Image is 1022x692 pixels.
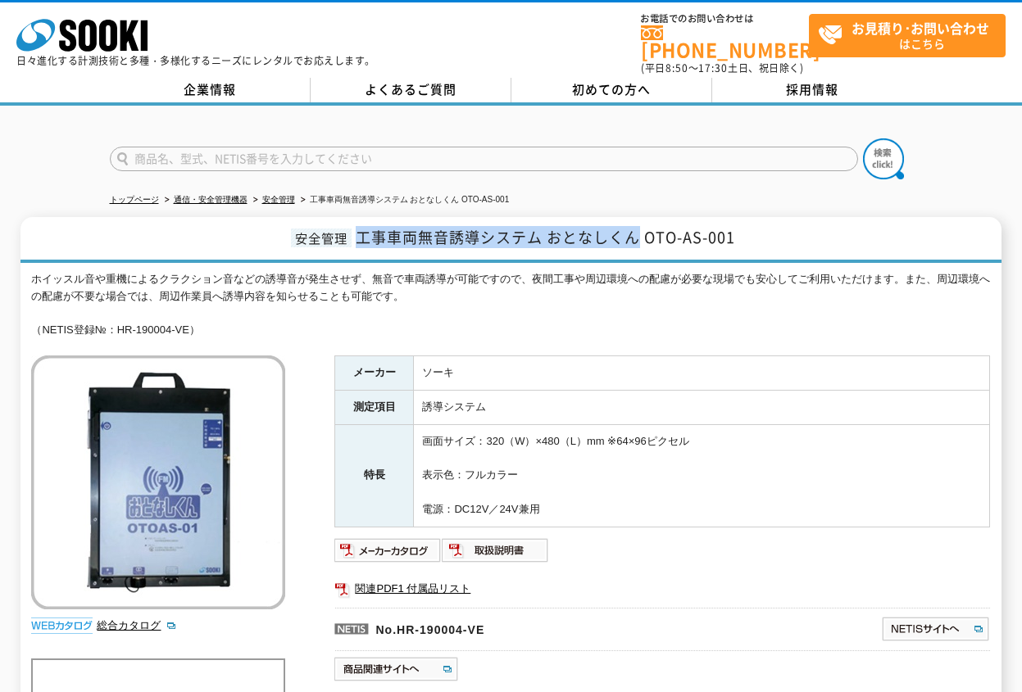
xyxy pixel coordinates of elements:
a: トップページ [110,195,159,204]
li: 工事車両無音誘導システム おとなしくん OTO-AS-001 [298,192,510,209]
img: 取扱説明書 [442,537,549,563]
strong: お見積り･お問い合わせ [852,18,989,38]
th: 特長 [335,424,414,527]
p: 日々進化する計測技術と多種・多様化するニーズにレンタルでお応えします。 [16,56,375,66]
img: 商品関連サイトへ [334,656,460,682]
a: 総合カタログ [97,619,177,631]
a: 取扱説明書 [442,548,549,560]
a: よくあるご質問 [311,78,511,102]
span: 工事車両無音誘導システム おとなしくん OTO-AS-001 [356,226,735,248]
a: 通信・安全管理機器 [174,195,248,204]
div: ホイッスル音や重機によるクラクション音などの誘導音が発生させず、無音で車両誘導が可能ですので、夜間工事や周辺環境への配慮が必要な現場でも安心してご利用いただけます。また、周辺環境への配慮が不要な... [31,271,990,339]
img: btn_search.png [863,138,904,179]
a: メーカーカタログ [334,548,442,560]
img: メーカーカタログ [334,537,442,563]
a: 安全管理 [262,195,295,204]
td: 誘導システム [414,390,990,424]
p: No.HR-190004-VE [334,608,723,647]
th: 測定項目 [335,390,414,424]
img: NETISサイトへ [881,616,990,642]
th: メーカー [335,356,414,391]
a: 関連PDF1 付属品リスト [334,578,990,599]
a: 初めての方へ [511,78,712,102]
span: 安全管理 [291,228,352,247]
span: 初めての方へ [572,80,651,98]
span: 17:30 [698,61,728,75]
span: (平日 ～ 土日、祝日除く) [641,61,803,75]
td: ソーキ [414,356,990,391]
input: 商品名、型式、NETIS番号を入力してください [110,147,858,171]
span: お電話でのお問い合わせは [641,14,809,24]
a: [PHONE_NUMBER] [641,25,809,59]
img: webカタログ [31,617,93,634]
span: 8:50 [665,61,688,75]
img: 工事車両無音誘導システム おとなしくん OTO-AS-001 [31,355,285,609]
span: はこちら [818,15,1005,56]
a: 企業情報 [110,78,311,102]
td: 画面サイズ：320（W）×480（L）mm ※64×96ピクセル 表示色：フルカラー 電源：DC12V／24V兼用 [414,424,990,527]
a: お見積り･お問い合わせはこちら [809,14,1006,57]
a: 採用情報 [712,78,913,102]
